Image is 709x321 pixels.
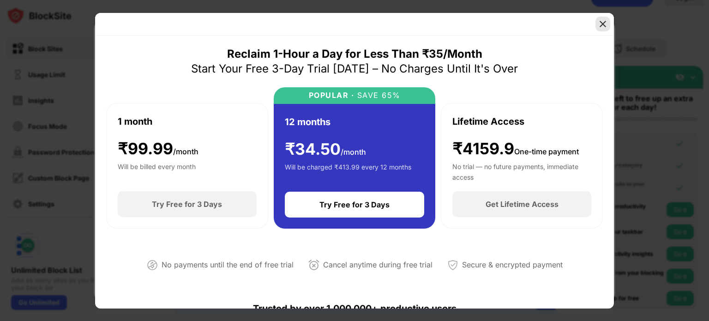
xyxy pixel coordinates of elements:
[319,200,390,209] div: Try Free for 3 Days
[118,115,152,128] div: 1 month
[285,162,411,181] div: Will be charged ₹413.99 every 12 months
[227,47,482,61] div: Reclaim 1-Hour a Day for Less Than ₹35/Month
[147,260,158,271] img: not-paying
[152,200,222,209] div: Try Free for 3 Days
[308,260,319,271] img: cancel-anytime
[162,258,294,272] div: No payments until the end of free trial
[173,147,198,156] span: /month
[452,162,591,180] div: No trial — no future payments, immediate access
[118,139,198,158] div: ₹ 99.99
[486,200,559,209] div: Get Lifetime Access
[447,260,458,271] img: secured-payment
[452,115,524,128] div: Lifetime Access
[462,258,563,272] div: Secure & encrypted payment
[118,162,196,180] div: Will be billed every month
[452,139,579,158] div: ₹4159.9
[285,115,330,129] div: 12 months
[341,147,366,157] span: /month
[309,91,354,100] div: POPULAR ·
[191,61,518,76] div: Start Your Free 3-Day Trial [DATE] – No Charges Until It's Over
[285,140,366,159] div: ₹ 34.50
[354,91,401,100] div: SAVE 65%
[323,258,433,272] div: Cancel anytime during free trial
[514,147,579,156] span: One-time payment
